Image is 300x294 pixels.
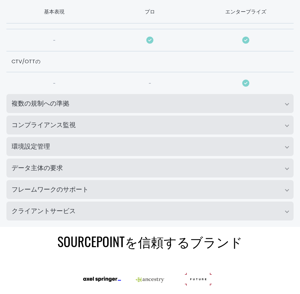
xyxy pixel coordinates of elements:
summary: フレームワークのサポート [6,180,294,199]
div: - [149,80,151,88]
p: エンタープライズ [198,8,294,15]
summary: 環境設定管理 [6,137,294,156]
img: AxelSpringer_Logo_long_Black-Ink_sRGB-E1646755349276 [83,277,121,282]
img: Ancestry.com-Logo.wine_-E1646767206539 [131,274,169,284]
p: 基本表現 [6,8,102,15]
summary: 複数の規制への準拠 [6,94,294,113]
summary: データ主体の要求 [6,159,294,177]
img: 未来編集-1 [179,272,217,286]
summary: コンプライアンス監視 [6,116,294,134]
summary: クライアントサービス [6,202,294,221]
div: CTV/OTTの [6,51,294,72]
p: プロ [102,8,198,15]
div: - [53,80,56,88]
div: - [53,37,56,45]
